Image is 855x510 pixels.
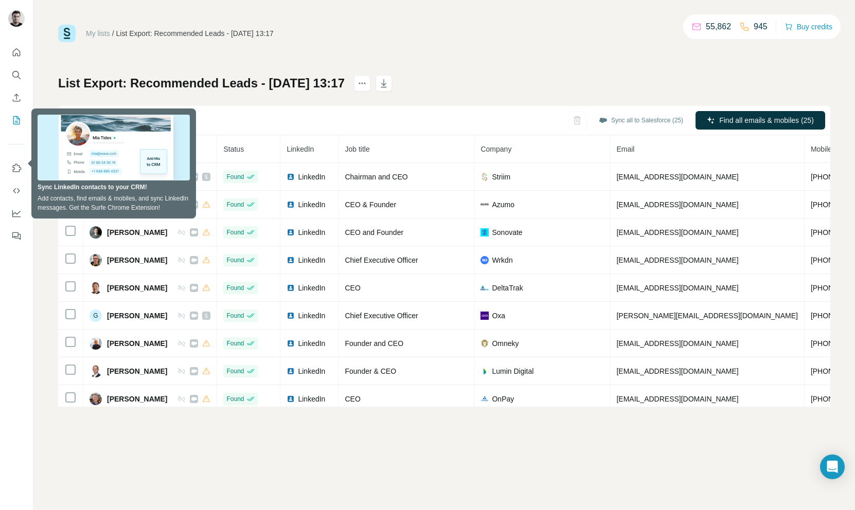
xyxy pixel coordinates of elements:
span: Wrkdn [492,255,512,265]
span: LinkedIn [298,172,325,182]
span: LinkedIn [298,394,325,404]
span: CEO and Founder [345,228,403,236]
span: CEO [345,284,360,292]
span: [EMAIL_ADDRESS][DOMAIN_NAME] [616,367,738,375]
span: [PERSON_NAME] [107,227,167,238]
span: Found [226,283,244,293]
img: Avatar [90,171,102,183]
button: Enrich CSV [8,88,25,107]
span: DeltaTrak [492,283,523,293]
button: Buy credits [785,20,832,34]
p: 55,862 [706,21,731,33]
button: Find all emails & mobiles (25) [696,111,825,130]
button: Use Surfe API [8,181,25,200]
a: My lists [86,29,110,38]
span: [EMAIL_ADDRESS][DOMAIN_NAME] [616,228,738,236]
img: company-logo [480,173,489,181]
img: Avatar [90,254,102,266]
button: Quick start [8,43,25,62]
span: Founder & CEO [345,367,396,375]
img: LinkedIn logo [287,201,295,209]
img: Avatar [8,10,25,27]
img: LinkedIn logo [287,256,295,264]
span: Found [226,228,244,237]
span: [PERSON_NAME] [107,338,167,349]
span: [PERSON_NAME] [107,199,167,210]
span: Found [226,367,244,376]
span: LinkedIn [287,145,314,153]
img: company-logo [480,203,489,206]
span: Chief Executive Officer [345,256,418,264]
span: Chief Executive Officer [345,312,418,320]
span: CEO [345,395,360,403]
span: Found [226,256,244,265]
span: LinkedIn [298,227,325,238]
button: My lists [8,111,25,130]
button: Use Surfe on LinkedIn [8,159,25,177]
img: company-logo [480,367,489,375]
span: [EMAIL_ADDRESS][DOMAIN_NAME] [616,173,738,181]
img: LinkedIn logo [287,228,295,236]
span: CEO & Founder [345,201,396,209]
span: [PERSON_NAME] [107,366,167,376]
span: [PERSON_NAME][EMAIL_ADDRESS][DOMAIN_NAME] [616,312,797,320]
span: Found [226,172,244,181]
img: company-logo [480,228,489,236]
span: LinkedIn [298,311,325,321]
span: Azumo [492,199,514,210]
img: LinkedIn logo [287,173,295,181]
div: G [90,309,102,322]
span: [PERSON_NAME] [107,255,167,265]
span: Found [226,200,244,209]
img: Avatar [90,365,102,377]
span: LinkedIn [298,366,325,376]
span: 25 Profiles [90,145,123,153]
span: Found [226,311,244,320]
span: Oxa [492,311,505,321]
button: Search [8,66,25,84]
span: [PERSON_NAME] [107,394,167,404]
span: OnPay [492,394,514,404]
img: Surfe Logo [58,25,76,42]
span: [PERSON_NAME] [107,311,167,321]
img: LinkedIn logo [287,284,295,292]
span: Found [226,339,244,348]
button: actions [354,75,370,92]
span: Job title [345,145,369,153]
h1: List Export: Recommended Leads - [DATE] 13:17 [58,75,345,92]
span: Founder and CEO [345,339,403,348]
li: / [112,28,114,39]
span: [PERSON_NAME] [107,283,167,293]
img: Avatar [90,198,102,211]
span: [EMAIL_ADDRESS][DOMAIN_NAME] [616,284,738,292]
span: [EMAIL_ADDRESS][DOMAIN_NAME] [616,339,738,348]
img: LinkedIn logo [287,339,295,348]
span: [EMAIL_ADDRESS][DOMAIN_NAME] [616,256,738,264]
button: Sync all to Salesforce (25) [592,113,690,128]
span: Lumin Digital [492,366,533,376]
span: Mobile [811,145,832,153]
span: Status [223,145,244,153]
span: Chairman and CEO [345,173,407,181]
img: Avatar [90,393,102,405]
span: Found [226,394,244,404]
img: company-logo [480,395,489,403]
img: LinkedIn logo [287,312,295,320]
span: Sonovate [492,227,522,238]
img: company-logo [480,256,489,264]
span: LinkedIn [298,199,325,210]
span: Omneky [492,338,519,349]
img: company-logo [480,312,489,320]
span: LinkedIn [298,338,325,349]
img: company-logo [480,284,489,292]
img: Avatar [90,282,102,294]
img: Avatar [90,226,102,239]
span: Company [480,145,511,153]
span: Email [616,145,634,153]
div: List Export: Recommended Leads - [DATE] 13:17 [116,28,274,39]
span: [EMAIL_ADDRESS][DOMAIN_NAME] [616,201,738,209]
button: Dashboard [8,204,25,223]
img: company-logo [480,339,489,348]
span: [EMAIL_ADDRESS][DOMAIN_NAME] [616,395,738,403]
button: Feedback [8,227,25,245]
